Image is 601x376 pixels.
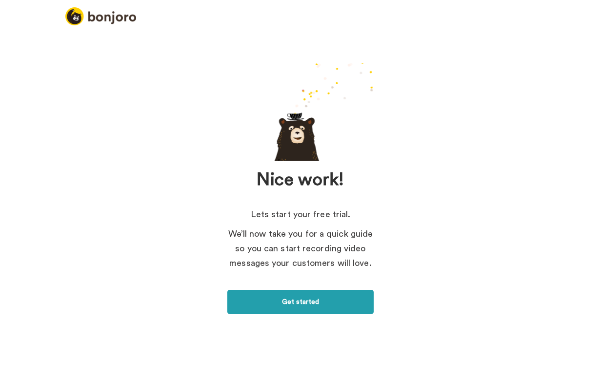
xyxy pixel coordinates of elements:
p: We’ll now take you for a quick guide so you can start recording video messages your customers wil... [227,226,374,270]
div: animation [266,63,374,161]
h1: Nice work! [191,170,410,190]
p: Lets start your free trial. [227,207,374,222]
a: Get started [227,290,374,314]
img: logo_full.png [65,7,136,25]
